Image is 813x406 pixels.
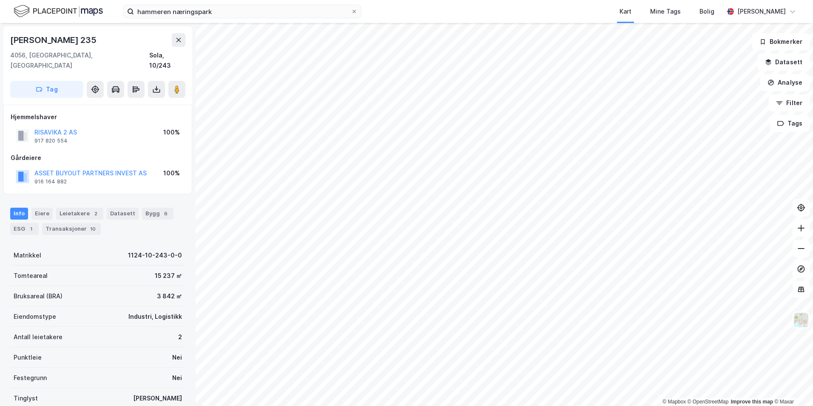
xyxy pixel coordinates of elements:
[14,250,41,260] div: Matrikkel
[10,208,28,220] div: Info
[699,6,714,17] div: Bolig
[172,373,182,383] div: Nei
[662,399,686,405] a: Mapbox
[163,127,180,137] div: 100%
[128,312,182,322] div: Industri, Logistikk
[142,208,173,220] div: Bygg
[10,33,98,47] div: [PERSON_NAME] 235
[11,153,185,163] div: Gårdeiere
[770,115,810,132] button: Tags
[172,352,182,363] div: Nei
[752,33,810,50] button: Bokmerker
[134,5,351,18] input: Søk på adresse, matrikkel, gårdeiere, leietakere eller personer
[14,4,103,19] img: logo.f888ab2527a4732fd821a326f86c7f29.svg
[34,178,67,185] div: 916 164 882
[14,352,42,363] div: Punktleie
[731,399,773,405] a: Improve this map
[14,373,47,383] div: Festegrunn
[770,365,813,406] iframe: Chat Widget
[107,208,139,220] div: Datasett
[650,6,681,17] div: Mine Tags
[133,393,182,403] div: [PERSON_NAME]
[14,291,63,301] div: Bruksareal (BRA)
[56,208,103,220] div: Leietakere
[34,137,68,144] div: 917 820 554
[14,312,56,322] div: Eiendomstype
[758,54,810,71] button: Datasett
[11,112,185,122] div: Hjemmelshaver
[27,225,35,233] div: 1
[688,399,729,405] a: OpenStreetMap
[157,291,182,301] div: 3 842 ㎡
[88,225,97,233] div: 10
[149,50,185,71] div: Sola, 10/243
[793,312,809,328] img: Z
[14,332,63,342] div: Antall leietakere
[31,208,53,220] div: Eiere
[14,271,48,281] div: Tomteareal
[163,168,180,178] div: 100%
[128,250,182,260] div: 1124-10-243-0-0
[620,6,631,17] div: Kart
[10,223,39,235] div: ESG
[14,393,38,403] div: Tinglyst
[10,50,149,71] div: 4056, [GEOGRAPHIC_DATA], [GEOGRAPHIC_DATA]
[760,74,810,91] button: Analyse
[42,223,101,235] div: Transaksjoner
[91,209,100,218] div: 2
[737,6,786,17] div: [PERSON_NAME]
[769,94,810,112] button: Filter
[155,271,182,281] div: 15 237 ㎡
[178,332,182,342] div: 2
[162,209,170,218] div: 6
[10,81,83,98] button: Tag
